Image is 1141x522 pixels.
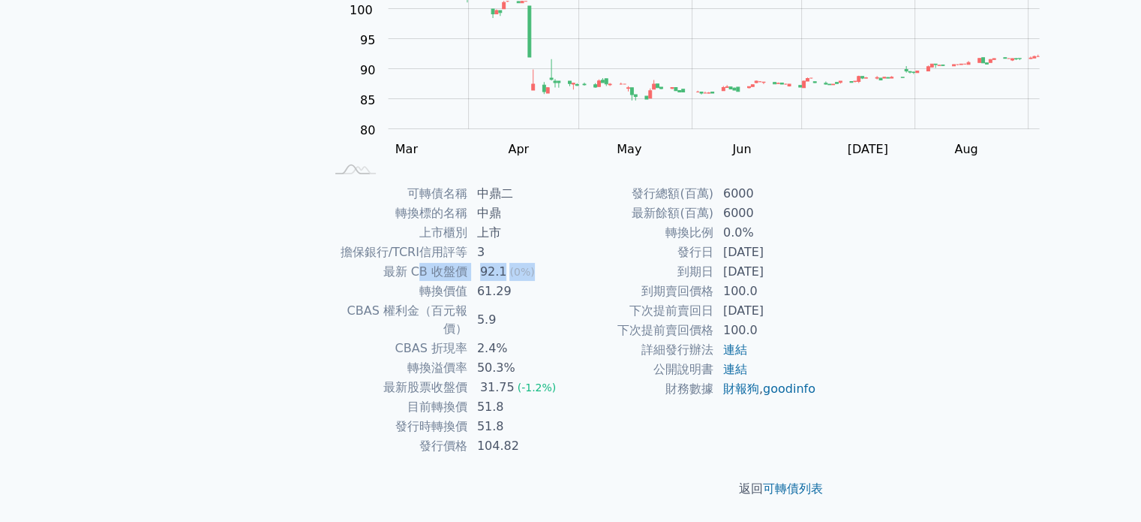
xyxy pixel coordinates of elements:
[325,358,468,378] td: 轉換溢價率
[714,282,817,301] td: 100.0
[468,436,571,456] td: 104.82
[848,142,888,156] tspan: [DATE]
[714,262,817,282] td: [DATE]
[325,397,468,417] td: 目前轉換價
[468,223,571,243] td: 上市
[714,321,817,340] td: 100.0
[714,243,817,262] td: [DATE]
[360,33,375,47] tspan: 95
[325,378,468,397] td: 最新股票收盤價
[325,204,468,223] td: 轉換標的名稱
[571,184,714,204] td: 發行總額(百萬)
[477,379,518,397] div: 31.75
[571,301,714,321] td: 下次提前賣回日
[571,262,714,282] td: 到期日
[325,243,468,262] td: 擔保銀行/TCRI信用評等
[617,142,641,156] tspan: May
[468,301,571,339] td: 5.9
[723,342,747,357] a: 連結
[468,184,571,204] td: 中鼎二
[325,339,468,358] td: CBAS 折現率
[714,379,817,399] td: ,
[571,204,714,223] td: 最新餘額(百萬)
[468,417,571,436] td: 51.8
[714,223,817,243] td: 0.0%
[477,263,510,281] div: 92.1
[325,262,468,282] td: 最新 CB 收盤價
[518,382,557,394] span: (-1.2%)
[468,397,571,417] td: 51.8
[325,184,468,204] td: 可轉債名稱
[723,382,759,396] a: 財報狗
[714,204,817,223] td: 6000
[325,301,468,339] td: CBAS 權利金（百元報價）
[571,282,714,301] td: 到期賣回價格
[714,301,817,321] td: [DATE]
[509,266,534,278] span: (0%)
[571,321,714,340] td: 下次提前賣回價格
[714,184,817,204] td: 6000
[731,142,751,156] tspan: Jun
[325,282,468,301] td: 轉換價值
[723,362,747,376] a: 連結
[468,204,571,223] td: 中鼎
[1066,450,1141,522] div: 聊天小工具
[954,142,977,156] tspan: Aug
[763,481,823,496] a: 可轉債列表
[325,223,468,243] td: 上市櫃別
[360,93,375,107] tspan: 85
[360,63,375,77] tspan: 90
[468,358,571,378] td: 50.3%
[350,3,373,17] tspan: 100
[763,382,815,396] a: goodinfo
[395,142,419,156] tspan: Mar
[1066,450,1141,522] iframe: Chat Widget
[468,339,571,358] td: 2.4%
[325,417,468,436] td: 發行時轉換價
[508,142,529,156] tspan: Apr
[325,436,468,456] td: 發行價格
[571,243,714,262] td: 發行日
[571,223,714,243] td: 轉換比例
[468,282,571,301] td: 61.29
[571,379,714,399] td: 財務數據
[571,340,714,360] td: 詳細發行辦法
[360,123,375,137] tspan: 80
[571,360,714,379] td: 公開說明書
[468,243,571,262] td: 3
[307,480,835,498] p: 返回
